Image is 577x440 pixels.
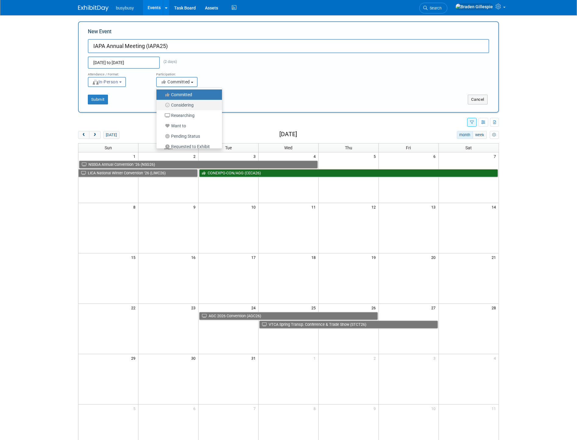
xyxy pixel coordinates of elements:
[428,6,442,10] span: Search
[78,131,89,139] button: prev
[253,152,258,160] span: 3
[313,354,318,362] span: 1
[105,145,112,150] span: Sun
[191,304,198,311] span: 23
[492,133,496,137] i: Personalize Calendar
[88,95,108,104] button: Submit
[313,152,318,160] span: 4
[133,203,138,211] span: 8
[491,253,499,261] span: 21
[191,253,198,261] span: 16
[345,145,352,150] span: Thu
[491,304,499,311] span: 28
[251,203,258,211] span: 10
[491,405,499,412] span: 11
[465,145,472,150] span: Sat
[468,95,488,104] button: Cancel
[251,354,258,362] span: 31
[251,304,258,311] span: 24
[493,152,499,160] span: 7
[88,77,126,87] button: In-Person
[131,304,138,311] span: 22
[311,203,318,211] span: 11
[491,203,499,211] span: 14
[191,354,198,362] span: 30
[253,405,258,412] span: 7
[193,152,198,160] span: 2
[159,101,216,109] label: Considering
[159,143,216,151] label: Requested to Exhibit
[251,253,258,261] span: 17
[89,131,100,139] button: next
[433,152,439,160] span: 6
[199,312,378,320] a: AGC 2026 Convention (AGC26)
[406,145,411,150] span: Fri
[103,131,120,139] button: [DATE]
[279,131,297,138] h2: [DATE]
[159,132,216,140] label: Pending Status
[159,91,216,99] label: Committed
[131,253,138,261] span: 15
[431,304,439,311] span: 27
[79,161,318,169] a: NSSGA Annual Convention ’26 (NSG26)
[78,169,198,177] a: LICA National Winter Convention ’26 (LIWC26)
[433,354,439,362] span: 3
[311,304,318,311] span: 25
[225,145,232,150] span: Tue
[259,321,438,329] a: VTCA Spring Transp. Conference & Trade Show (STCT26)
[373,405,378,412] span: 9
[371,203,378,211] span: 12
[131,354,138,362] span: 29
[159,111,216,119] label: Researching
[133,405,138,412] span: 5
[199,169,498,177] a: CONEXPO-CON/AGG (CECA26)
[431,203,439,211] span: 13
[88,69,147,77] div: Attendance / Format:
[371,304,378,311] span: 26
[160,60,177,64] span: (2 days)
[156,69,215,77] div: Participation:
[371,253,378,261] span: 19
[419,3,447,13] a: Search
[431,253,439,261] span: 20
[284,145,292,150] span: Wed
[159,122,216,130] label: Want to
[313,405,318,412] span: 8
[160,79,190,84] span: Committed
[78,5,109,11] img: ExhibitDay
[473,131,487,139] button: week
[457,131,473,139] button: month
[92,79,118,84] span: In-Person
[490,131,499,139] button: myCustomButton
[193,405,198,412] span: 6
[431,405,439,412] span: 10
[88,39,489,53] input: Name of Trade Show / Conference
[373,354,378,362] span: 2
[88,56,160,69] input: Start Date - End Date
[156,77,198,87] button: Committed
[133,152,138,160] span: 1
[455,3,493,10] img: Braden Gillespie
[193,203,198,211] span: 9
[373,152,378,160] span: 5
[116,5,134,10] span: busybusy
[311,253,318,261] span: 18
[493,354,499,362] span: 4
[88,28,112,38] label: New Event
